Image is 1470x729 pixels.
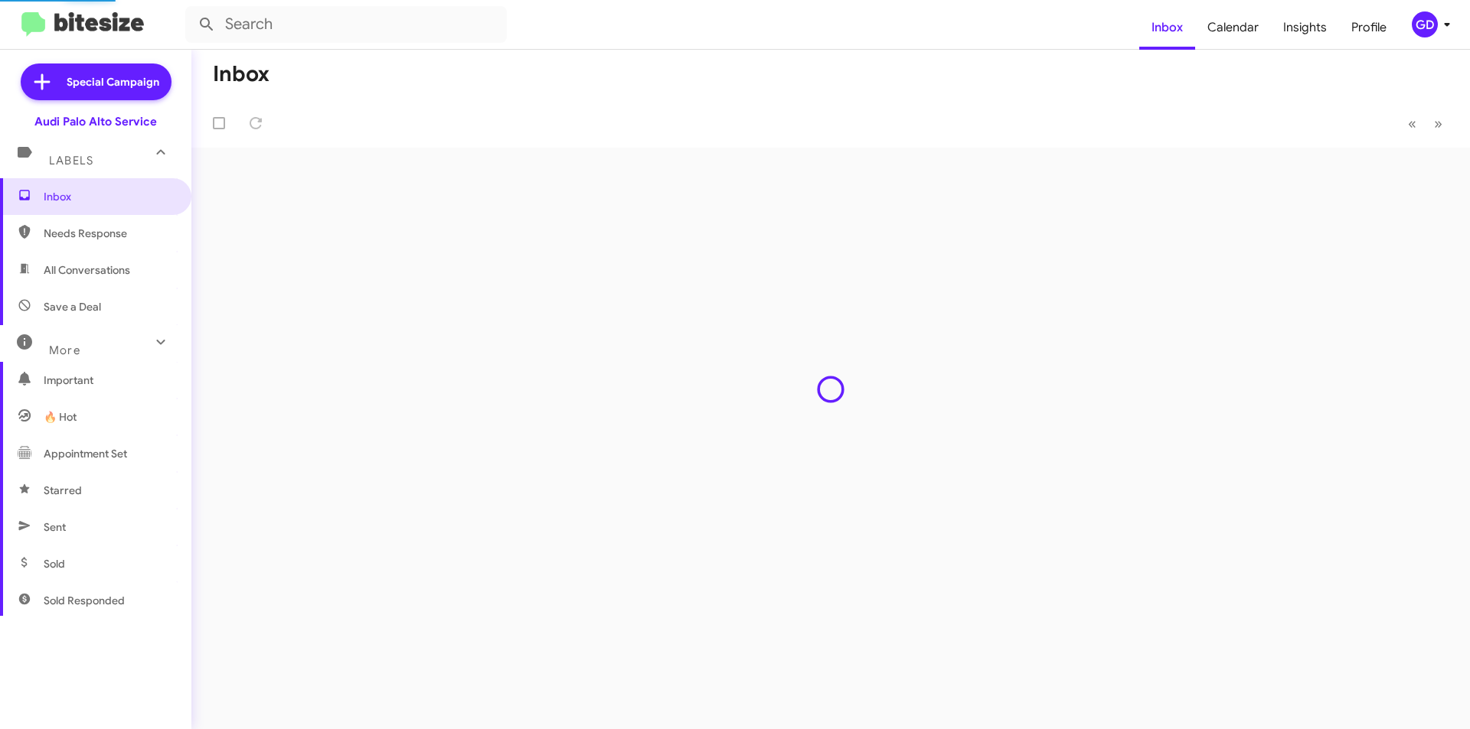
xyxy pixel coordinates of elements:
[34,114,157,129] div: Audi Palo Alto Service
[44,483,82,498] span: Starred
[1399,108,1426,139] button: Previous
[1271,5,1339,50] a: Insights
[44,593,125,608] span: Sold Responded
[49,154,93,168] span: Labels
[213,62,269,86] h1: Inbox
[44,189,174,204] span: Inbox
[21,63,171,100] a: Special Campaign
[67,74,159,89] span: Special Campaign
[49,343,80,357] span: More
[1195,5,1271,50] a: Calendar
[44,373,174,388] span: Important
[1434,114,1442,133] span: »
[44,446,127,461] span: Appointment Set
[1139,5,1195,50] a: Inbox
[1425,108,1452,139] button: Next
[1408,114,1416,133] span: «
[1412,11,1438,37] div: GD
[44,226,174,241] span: Needs Response
[1400,108,1452,139] nav: Page navigation example
[44,556,65,571] span: Sold
[44,409,77,425] span: 🔥 Hot
[185,6,507,43] input: Search
[44,262,130,278] span: All Conversations
[1399,11,1453,37] button: GD
[1339,5,1399,50] a: Profile
[44,299,101,314] span: Save a Deal
[44,519,66,535] span: Sent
